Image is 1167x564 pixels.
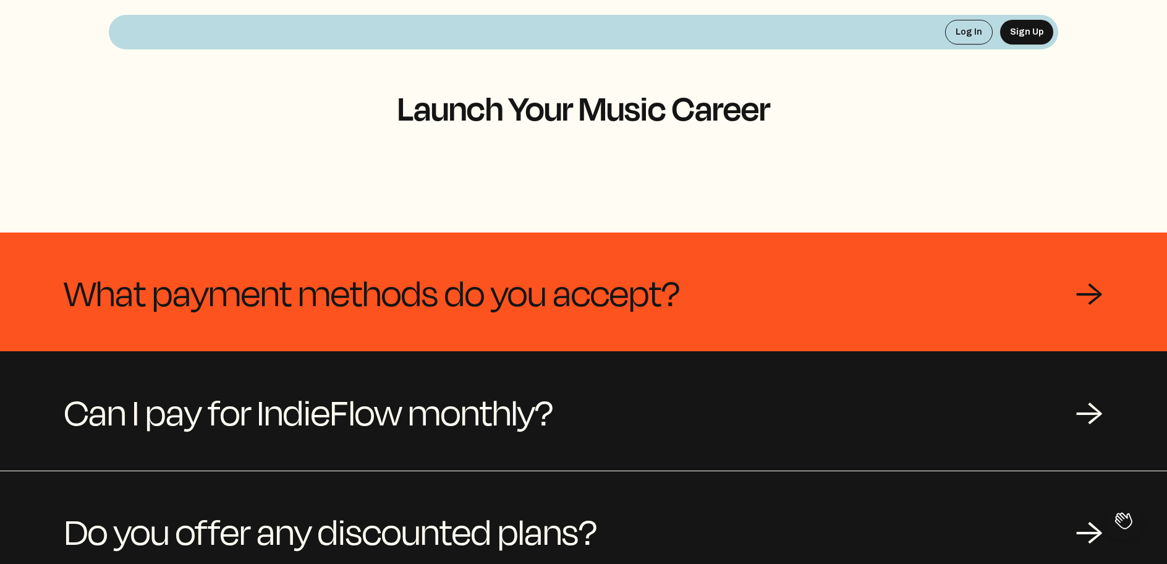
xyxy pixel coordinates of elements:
[64,382,553,441] span: Can I pay for IndieFlow monthly?
[1076,512,1103,549] div: →
[1105,502,1142,539] iframe: Toggle Customer Support
[1000,20,1053,45] button: Sign Up
[1076,273,1103,310] div: →
[64,262,680,322] span: What payment methods do you accept?
[1076,393,1103,430] div: →
[109,89,1058,126] h1: Launch Your Music Career
[64,501,597,560] span: Do you offer any discounted plans?
[945,20,993,45] button: Log In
